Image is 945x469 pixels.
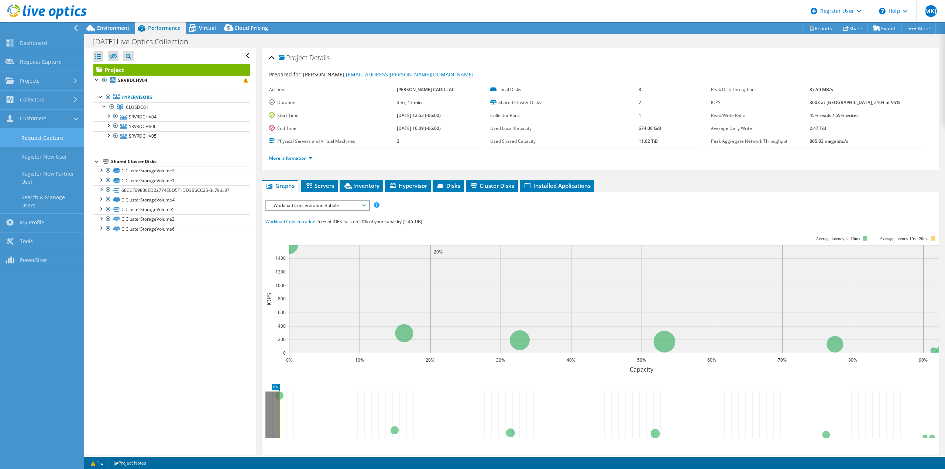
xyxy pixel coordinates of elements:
a: Project Notes [108,458,151,468]
label: Collector Runs [490,112,639,119]
span: Disks [436,182,460,189]
label: Peak Aggregate Network Throughput [711,138,810,145]
text: 90% [919,357,928,363]
label: Start Time [269,112,396,119]
text: 800 [278,296,286,302]
text: 30% [496,357,505,363]
a: C:ClusterStorageVolume4 [93,195,250,204]
label: Physical Servers and Virtual Machines [269,138,396,145]
b: [DATE] 16:09 (-06:00) [397,125,441,131]
text: 1000 [275,282,286,289]
span: Cloud Pricing [234,24,268,31]
tspan: Average latency <=10ms [816,236,860,241]
b: 3 [397,138,399,144]
a: 68CCF09800ED22774E0D5F1DD3B6CC25-3c79dc37 [93,185,250,195]
label: Used Shared Capacity [490,138,639,145]
b: 3 hr, 17 min [397,99,422,106]
label: IOPS [711,99,810,106]
label: Read/Write Ratio [711,112,810,119]
a: Hypervisors [93,93,250,102]
text: 1200 [275,269,286,275]
b: 3603 at [GEOGRAPHIC_DATA], 2104 at 95% [810,99,900,106]
text: 40% [567,357,575,363]
label: Peak Disk Throughput [711,86,810,93]
span: Project [279,54,307,62]
a: C:ClusterStorageVolume2 [93,166,250,176]
text: IOPS [265,293,273,306]
span: Hypervisor [389,182,427,189]
text: 0 [283,350,286,356]
span: Environment [97,24,130,31]
a: Export [867,23,902,34]
b: 3 [639,86,641,93]
span: Performance [148,24,181,31]
text: 50% [637,357,646,363]
a: [EMAIL_ADDRESS][PERSON_NAME][DOMAIN_NAME] [346,71,474,78]
a: SRVRDCHV04 [93,112,250,121]
b: [DATE] 12:52 (-06:00) [397,112,441,118]
span: Inventory [343,182,379,189]
span: Workload Concentration: [265,218,316,225]
span: Cluster Disks [470,182,514,189]
span: Workload Concentration Bubble [270,201,365,210]
a: Project [93,64,250,76]
b: 674.00 GiB [639,125,661,131]
label: Average Daily Write [711,125,810,132]
label: Local Disks [490,86,639,93]
span: [PERSON_NAME], [303,71,474,78]
b: 11.62 TiB [639,138,658,144]
text: 1400 [275,255,286,261]
b: 87.50 MB/s [810,86,833,93]
h1: [DATE] Live Optics Collection [90,38,200,46]
a: More Information [269,155,312,161]
label: Used Local Capacity [490,125,639,132]
b: 865.83 megabits/s [810,138,848,144]
label: Duration [269,99,396,106]
span: Servers [305,182,334,189]
text: 70% [778,357,787,363]
span: Installed Applications [523,182,591,189]
a: C:ClusterStorageVolume6 [93,224,250,234]
b: 2.47 TiB [810,125,826,131]
a: 1 [86,458,109,468]
b: 7 [639,99,641,106]
div: Shared Cluster Disks [111,157,250,166]
text: Capacity [630,365,654,373]
label: Account [269,86,396,93]
b: [PERSON_NAME] CADILLAC [397,86,455,93]
a: SRVRDCHV05 [93,131,250,141]
a: Reports [803,23,838,34]
span: Details [309,53,330,62]
span: Virtual [199,24,216,31]
text: 10% [355,357,364,363]
text: 200 [278,336,286,342]
svg: \n [879,8,886,14]
a: Share [838,23,868,34]
b: 1 [639,112,641,118]
span: 67% of IOPS falls on 20% of your capacity (2.46 TiB) [317,218,422,225]
a: More [901,23,936,34]
b: SRVRDCHV04 [118,77,147,83]
text: 0% [286,357,292,363]
text: 600 [278,309,286,315]
text: 20% [426,357,434,363]
label: Prepared for: [269,71,302,78]
text: 400 [278,323,286,329]
b: 45% reads / 55% writes [810,112,859,118]
tspan: Average latency 10<=20ms [880,236,928,241]
span: Graphs [265,182,295,189]
span: CLUSDC01 [126,104,148,110]
span: MKJ [925,5,937,17]
a: C:ClusterStorageVolume5 [93,205,250,214]
text: 80% [848,357,857,363]
a: SRVRDCHV04 [93,76,250,85]
text: 60% [707,357,716,363]
label: End Time [269,125,396,132]
a: CLUSDC01 [93,102,250,112]
a: C:ClusterStorageVolume1 [93,176,250,185]
label: Shared Cluster Disks [490,99,639,106]
text: 20% [434,249,443,255]
a: SRVRDCHV06 [93,121,250,131]
a: C:ClusterStorageVolume3 [93,214,250,224]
